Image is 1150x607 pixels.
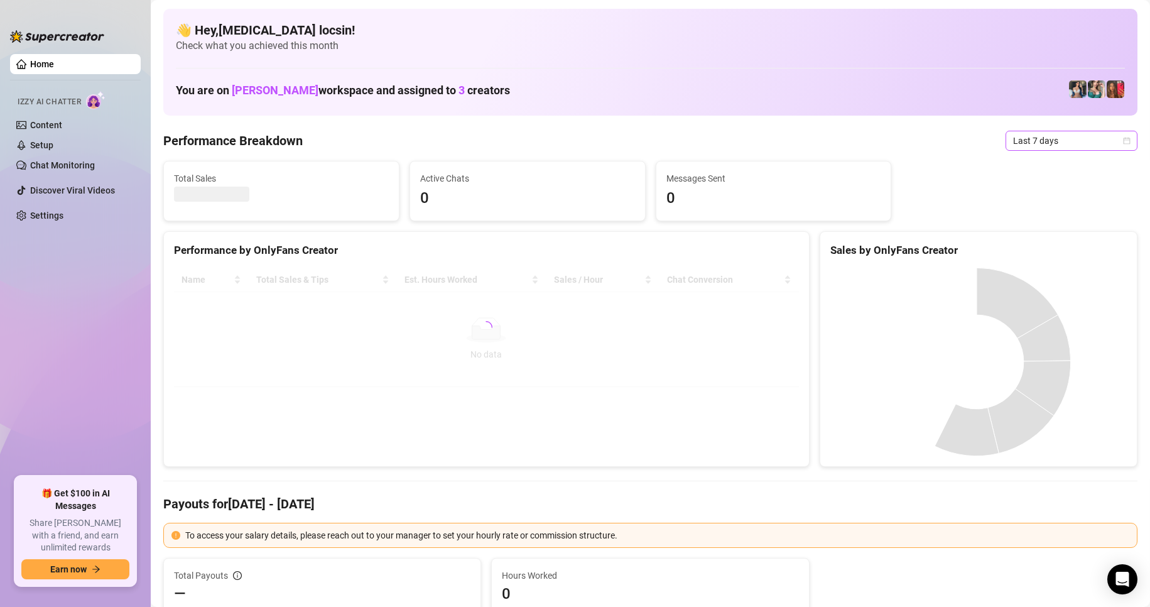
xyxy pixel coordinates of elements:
a: Setup [30,140,53,150]
span: exclamation-circle [171,531,180,540]
img: Zaddy [1088,80,1105,98]
span: Hours Worked [502,569,798,582]
span: 0 [420,187,635,211]
span: 3 [458,84,465,97]
span: arrow-right [92,565,100,574]
a: Discover Viral Videos [30,185,115,195]
span: Total Sales [174,172,389,185]
span: loading [479,320,494,336]
span: [PERSON_NAME] [232,84,318,97]
span: Share [PERSON_NAME] with a friend, and earn unlimited rewards [21,517,129,554]
span: Last 7 days [1013,131,1130,150]
button: Earn nowarrow-right [21,559,129,579]
span: Messages Sent [666,172,881,185]
span: — [174,584,186,604]
img: AI Chatter [86,91,106,109]
span: Izzy AI Chatter [18,96,81,108]
span: 0 [502,584,798,604]
a: Content [30,120,62,130]
h4: Performance Breakdown [163,132,303,150]
h4: Payouts for [DATE] - [DATE] [163,495,1137,513]
a: Chat Monitoring [30,160,95,170]
img: Katy [1069,80,1087,98]
span: calendar [1123,137,1131,145]
div: Sales by OnlyFans Creator [830,242,1127,259]
img: logo-BBDzfeDw.svg [10,30,104,43]
img: Bella [1107,80,1124,98]
span: Check what you achieved this month [176,39,1125,53]
a: Settings [30,211,63,221]
span: 0 [666,187,881,211]
span: Active Chats [420,172,635,185]
a: Home [30,59,54,69]
div: To access your salary details, please reach out to your manager to set your hourly rate or commis... [185,528,1129,542]
span: 🎁 Get $100 in AI Messages [21,488,129,512]
span: Earn now [50,564,87,574]
h1: You are on workspace and assigned to creators [176,84,510,97]
div: Performance by OnlyFans Creator [174,242,799,259]
div: Open Intercom Messenger [1107,564,1137,594]
h4: 👋 Hey, [MEDICAL_DATA] locsin ! [176,21,1125,39]
span: Total Payouts [174,569,228,582]
span: info-circle [233,571,242,580]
